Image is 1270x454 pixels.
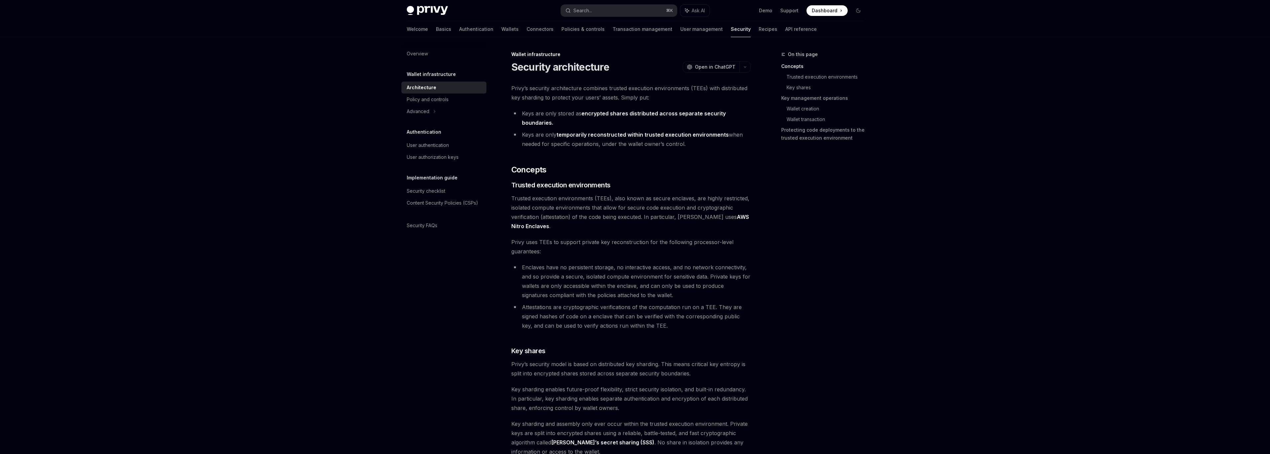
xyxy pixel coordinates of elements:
[683,61,739,73] button: Open in ChatGPT
[407,96,449,103] div: Policy and controls
[407,222,437,229] div: Security FAQs
[511,164,547,175] span: Concepts
[401,48,486,60] a: Overview
[401,139,486,151] a: User authentication
[511,302,751,330] li: Attestations are cryptographic verifications of the computation run on a TEE. They are signed has...
[812,7,837,14] span: Dashboard
[511,346,546,356] span: Key shares
[781,125,869,143] a: Protecting code deployments to the trusted execution environment
[511,385,751,413] span: Key sharding enables future-proof flexibility, strict security isolation, and built-in redundancy...
[407,70,456,78] h5: Wallet infrastructure
[692,7,705,14] span: Ask AI
[785,21,817,37] a: API reference
[787,82,869,93] a: Key shares
[781,93,869,103] a: Key management operations
[511,180,611,190] span: Trusted execution environments
[407,21,428,37] a: Welcome
[511,109,751,127] li: Keys are only stored as
[401,197,486,209] a: Content Security Policies (CSPs)
[407,187,445,195] div: Security checklist
[401,185,486,197] a: Security checklist
[407,199,478,207] div: Content Security Policies (CSPs)
[522,110,726,126] strong: encrypted shares distributed across separate security boundaries.
[787,72,869,82] a: Trusted execution environments
[780,7,799,14] a: Support
[511,130,751,149] li: Keys are only when needed for specific operations, under the wallet owner’s control.
[613,21,672,37] a: Transaction management
[787,114,869,125] a: Wallet transaction
[561,5,677,17] button: Search...⌘K
[511,61,609,73] h1: Security architecture
[787,103,869,114] a: Wallet creation
[511,51,751,58] div: Wallet infrastructure
[401,94,486,105] a: Policy and controls
[401,220,486,231] a: Security FAQs
[573,7,592,15] div: Search...
[407,153,459,161] div: User authorization keys
[695,64,735,70] span: Open in ChatGPT
[759,7,772,14] a: Demo
[511,84,751,102] span: Privy’s security architecture combines trusted execution environments (TEEs) with distributed key...
[407,50,428,58] div: Overview
[407,6,448,15] img: dark logo
[501,21,519,37] a: Wallets
[853,5,864,16] button: Toggle dark mode
[527,21,553,37] a: Connectors
[407,141,449,149] div: User authentication
[511,194,751,231] span: Trusted execution environments (TEEs), also known as secure enclaves, are highly restricted, isol...
[666,8,673,13] span: ⌘ K
[511,359,751,378] span: Privy’s security model is based on distributed key sharding. This means critical key entropy is s...
[407,107,429,115] div: Advanced
[680,5,710,17] button: Ask AI
[561,21,605,37] a: Policies & controls
[759,21,777,37] a: Recipes
[731,21,751,37] a: Security
[407,174,458,182] h5: Implementation guide
[511,263,751,300] li: Enclaves have no persistent storage, no interactive access, and no network connectivity, and so p...
[781,61,869,72] a: Concepts
[551,439,654,446] a: [PERSON_NAME]’s secret sharing (SSS)
[511,237,751,256] span: Privy uses TEEs to support private key reconstruction for the following processor-level guarantees:
[459,21,493,37] a: Authentication
[680,21,723,37] a: User management
[436,21,451,37] a: Basics
[401,82,486,94] a: Architecture
[806,5,848,16] a: Dashboard
[401,151,486,163] a: User authorization keys
[788,50,818,58] span: On this page
[407,128,441,136] h5: Authentication
[556,131,729,138] strong: temporarily reconstructed within trusted execution environments
[407,84,436,92] div: Architecture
